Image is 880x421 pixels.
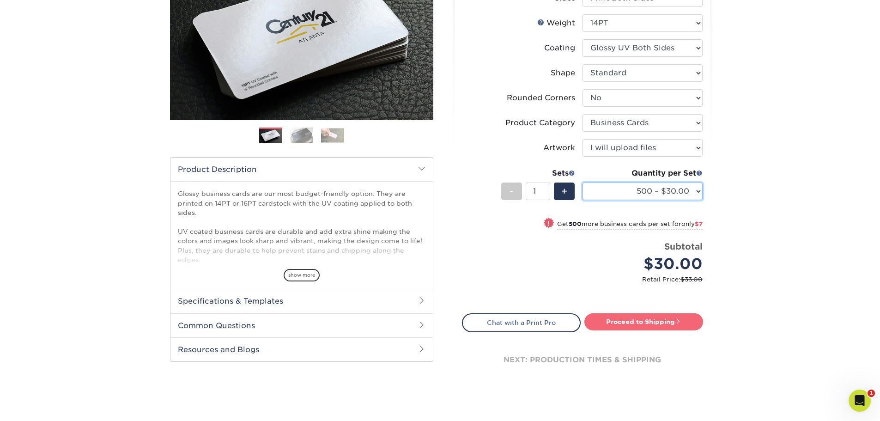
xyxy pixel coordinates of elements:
iframe: Intercom live chat [849,390,871,412]
img: Business Cards 01 [259,124,282,147]
div: Weight [537,18,575,29]
small: Get more business cards per set for [557,220,703,230]
div: Sets [501,168,575,179]
span: $33.00 [680,276,703,283]
small: Retail Price: [469,275,703,284]
div: Product Category [505,117,575,128]
div: $30.00 [589,253,703,275]
strong: 500 [569,220,582,227]
span: ! [547,219,550,228]
span: 1 [868,390,875,397]
span: show more [284,269,320,281]
span: only [681,220,703,227]
span: + [561,184,567,198]
div: next: production times & shipping [462,332,703,388]
span: $7 [695,220,703,227]
h2: Specifications & Templates [170,289,433,313]
h2: Resources and Blogs [170,337,433,361]
div: Quantity per Set [583,168,703,179]
img: Business Cards 02 [290,127,313,143]
a: Chat with a Print Pro [462,313,581,332]
div: Rounded Corners [507,92,575,104]
img: Business Cards 03 [321,128,344,142]
div: Artwork [543,142,575,153]
div: Coating [544,43,575,54]
strong: Subtotal [664,241,703,251]
h2: Common Questions [170,313,433,337]
span: - [510,184,514,198]
p: Glossy business cards are our most budget-friendly option. They are printed on 14PT or 16PT cards... [178,189,425,311]
div: Shape [551,67,575,79]
a: Proceed to Shipping [584,313,703,330]
h2: Product Description [170,158,433,181]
